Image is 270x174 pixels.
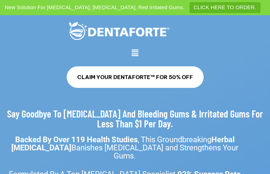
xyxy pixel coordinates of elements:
a: CLAIM YOUR DENTAFORTE™ FOR 50% OFF [67,66,204,88]
strong: Herbal [MEDICAL_DATA] [11,135,235,152]
h2: Say Goodbye To [MEDICAL_DATA] And Bleeding Gums & Irritated Gums For Less Than $1 Per Day. [7,109,263,128]
span: CLAIM YOUR DENTAFORTE™ FOR 50% OFF [77,73,193,81]
a: CLICK HERE TO ORDER. [190,2,260,13]
p: , This Groundbreaking Banishes [MEDICAL_DATA] and Strengthens Your Gums. [7,136,242,160]
strong: Backed By Over 119 Health Studies [15,135,138,144]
